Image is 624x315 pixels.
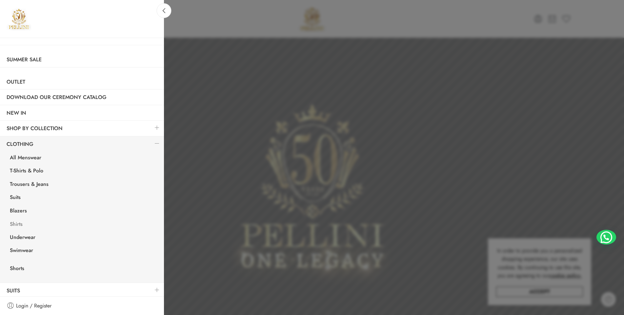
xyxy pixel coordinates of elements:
a: Suits [3,191,164,205]
img: Pellini [7,7,31,31]
a: Shorts [3,263,164,276]
a: Pellini - [7,7,31,31]
a: Swimwear [3,245,164,258]
a: Shirts [3,218,164,232]
a: T-Shirts & Polo [3,165,164,178]
a: Login / Register [7,302,157,310]
span: Login / Register [16,302,51,310]
a: All Menswear [3,152,164,165]
a: Blazers [3,205,164,218]
a: <a href="https://pellini-collection.com/men-shop/menswear/short/">Shorts</a> [3,258,164,263]
span: Swimwear [10,246,33,255]
a: <a href="https://pellini-collection.com/men-shop/menswear/swimwear/"><span>Swimwear</span></a> [3,242,164,247]
a: Trousers & Jeans [3,178,164,192]
a: Underwear [3,231,164,245]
